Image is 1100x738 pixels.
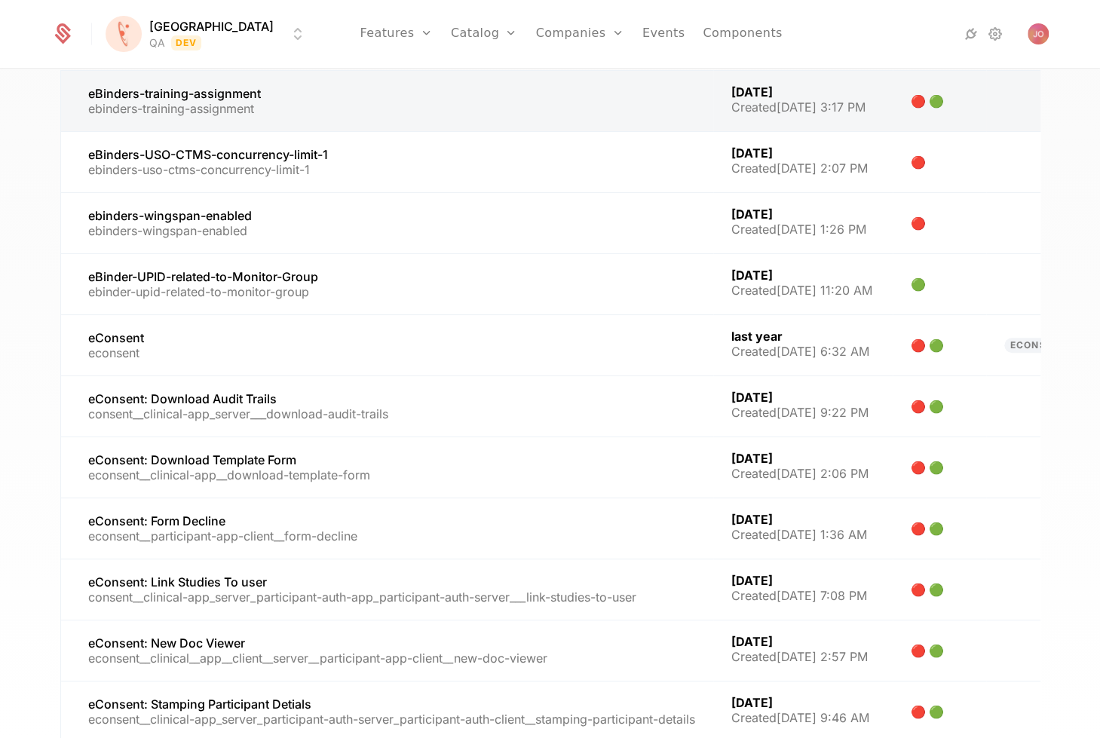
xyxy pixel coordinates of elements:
[985,25,1003,43] a: Settings
[106,16,142,52] img: Florence
[961,25,979,43] a: Integrations
[110,17,307,51] button: Select environment
[1028,23,1049,44] button: Open user button
[1028,23,1049,44] img: Jelena Obradovic
[171,35,202,51] span: Dev
[149,35,165,51] div: QA
[149,17,274,35] span: [GEOGRAPHIC_DATA]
